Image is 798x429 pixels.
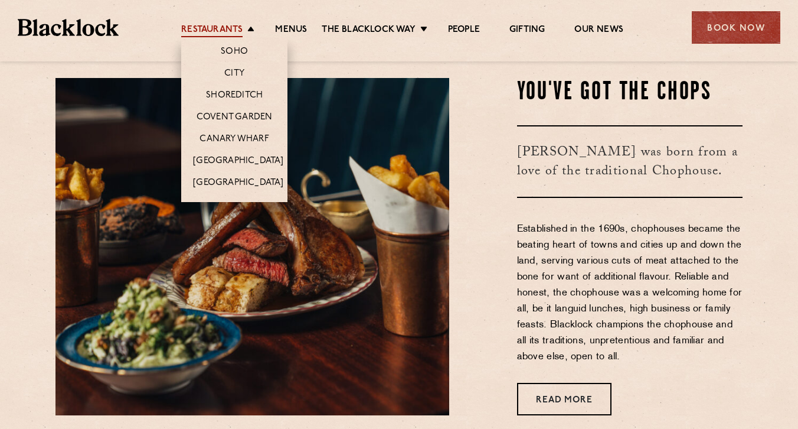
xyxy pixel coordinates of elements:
a: Restaurants [181,24,243,37]
div: Book Now [692,11,780,44]
a: Soho [221,46,248,59]
a: Canary Wharf [199,134,269,147]
a: The Blacklock Way [322,24,415,37]
a: Covent Garden [197,112,273,125]
h2: You've Got The Chops [517,78,743,108]
a: Read More [517,383,611,415]
a: People [448,24,480,37]
p: Established in the 1690s, chophouses became the beating heart of towns and cities up and down the... [517,222,743,365]
a: Shoreditch [206,90,263,103]
a: [GEOGRAPHIC_DATA] [193,155,283,168]
h3: [PERSON_NAME] was born from a love of the traditional Chophouse. [517,125,743,198]
a: City [224,68,244,81]
a: [GEOGRAPHIC_DATA] [193,177,283,190]
a: Menus [275,24,307,37]
a: Gifting [509,24,545,37]
a: Our News [574,24,623,37]
img: BL_Textured_Logo-footer-cropped.svg [18,19,119,36]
